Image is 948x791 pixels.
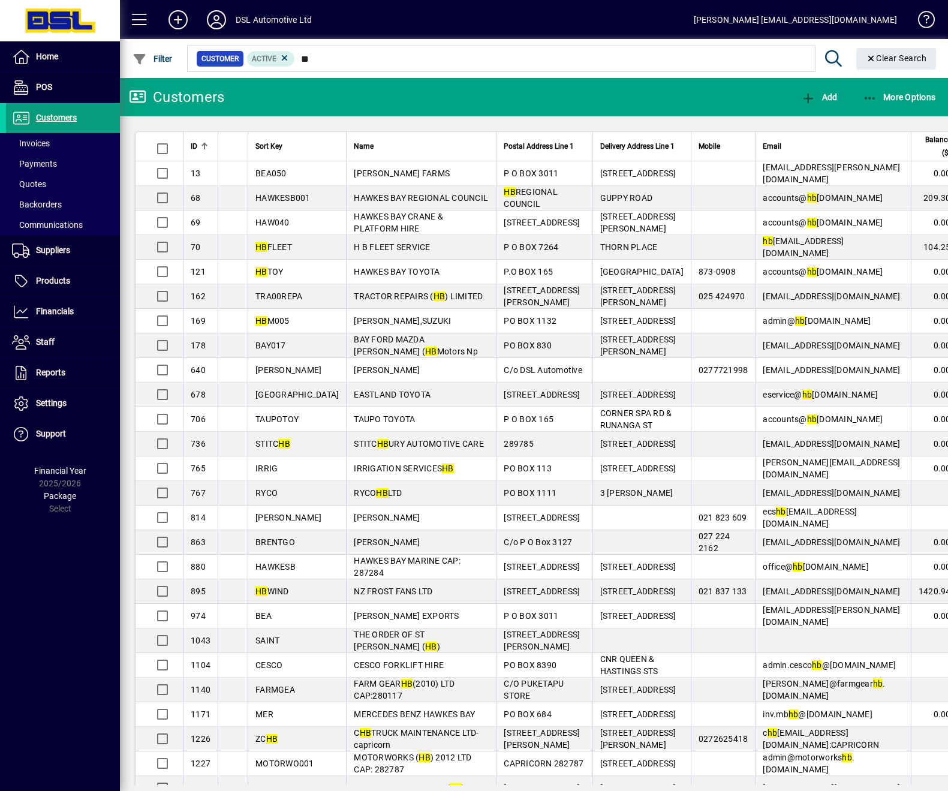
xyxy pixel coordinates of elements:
[504,316,556,326] span: PO BOX 1132
[763,679,885,700] span: [PERSON_NAME]@farmgear .[DOMAIN_NAME]
[6,154,120,174] a: Payments
[191,169,201,178] span: 13
[795,316,805,326] em: hb
[6,236,120,266] a: Suppliers
[6,133,120,154] a: Invoices
[191,636,210,645] span: 1043
[255,587,289,596] span: WIND
[909,2,933,41] a: Knowledge Base
[600,654,658,676] span: CNR QUEEN & HASTINGS STS
[354,335,478,356] span: BAY FORD MAZDA [PERSON_NAME] ( Motors Np
[354,464,453,473] span: IRRIGATION SERVICES
[191,414,206,424] span: 706
[255,513,321,522] span: [PERSON_NAME]
[600,169,676,178] span: [STREET_ADDRESS]
[36,429,66,438] span: Support
[36,368,65,377] span: Reports
[354,291,483,301] span: TRACTOR REPAIRS ( ) LIMITED
[763,660,896,670] span: admin.cesco @[DOMAIN_NAME]
[191,316,206,326] span: 169
[6,174,120,194] a: Quotes
[255,242,267,252] em: HB
[191,193,201,203] span: 68
[866,53,927,63] span: Clear Search
[354,212,443,233] span: HAWKES BAY CRANE & PLATFORM HIRE
[191,611,206,621] span: 974
[12,139,50,148] span: Invoices
[763,140,904,153] div: Email
[699,531,730,553] span: 027 224 2162
[699,513,747,522] span: 021 823 609
[504,611,558,621] span: P O BOX 3011
[763,562,869,572] span: office@ [DOMAIN_NAME]
[504,285,580,307] span: [STREET_ADDRESS][PERSON_NAME]
[354,728,478,750] span: C TRUCK MAINTENANCE LTD-capricorn
[191,734,210,744] span: 1226
[600,316,676,326] span: [STREET_ADDRESS]
[504,414,553,424] span: P O BOX 165
[354,630,440,651] span: THE ORDER OF ST [PERSON_NAME] ( )
[247,51,295,67] mat-chip: Activation Status: Active
[255,169,287,178] span: BEA050
[504,187,558,209] span: REGIONAL COUNCIL
[699,267,736,276] span: 873-0908
[130,48,176,70] button: Filter
[798,86,840,108] button: Add
[600,335,676,356] span: [STREET_ADDRESS][PERSON_NAME]
[600,488,673,498] span: 3 [PERSON_NAME]
[34,466,86,476] span: Financial Year
[812,660,822,670] em: hb
[255,291,302,301] span: TRA00REPA
[600,212,676,233] span: [STREET_ADDRESS][PERSON_NAME]
[36,276,70,285] span: Products
[191,140,197,153] span: ID
[191,709,210,719] span: 1171
[699,140,748,153] div: Mobile
[36,245,70,255] span: Suppliers
[360,728,372,738] em: HB
[191,562,206,572] span: 880
[191,267,206,276] span: 121
[354,169,450,178] span: [PERSON_NAME] FARMS
[600,285,676,307] span: [STREET_ADDRESS][PERSON_NAME]
[255,537,295,547] span: BRENTGO
[255,341,286,350] span: BAY017
[419,753,431,762] em: HB
[807,414,817,424] em: hb
[12,200,62,209] span: Backorders
[197,9,236,31] button: Profile
[255,267,283,276] span: TOY
[36,337,55,347] span: Staff
[354,556,461,578] span: HAWKES BAY MARINE CAP: 287284
[763,267,883,276] span: accounts@ [DOMAIN_NAME]
[255,193,311,203] span: HAWKESB001
[191,439,206,449] span: 736
[504,562,580,572] span: [STREET_ADDRESS]
[191,390,206,399] span: 678
[354,611,459,621] span: [PERSON_NAME] EXPORTS
[842,753,852,762] em: hb
[699,365,748,375] span: 0277721998
[266,734,278,744] em: HB
[763,728,879,750] span: c [EMAIL_ADDRESS][DOMAIN_NAME]:CAPRICORN
[354,267,440,276] span: HAWKES BAY TOYOTA
[763,414,883,424] span: accounts@ [DOMAIN_NAME]
[873,679,883,688] em: hb
[191,488,206,498] span: 767
[6,215,120,235] a: Communications
[504,488,556,498] span: PO BOX 1111
[699,587,747,596] span: 021 837 133
[600,587,676,596] span: [STREET_ADDRESS]
[504,390,580,399] span: [STREET_ADDRESS]
[699,291,745,301] span: 025 424970
[802,390,812,399] em: hb
[504,660,556,670] span: PO BOX 8390
[600,390,676,399] span: [STREET_ADDRESS]
[129,88,224,107] div: Customers
[807,267,817,276] em: hb
[255,365,321,375] span: [PERSON_NAME]
[255,464,278,473] span: IRRIG
[191,759,210,768] span: 1227
[191,242,201,252] span: 70
[255,685,295,694] span: FARMGEA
